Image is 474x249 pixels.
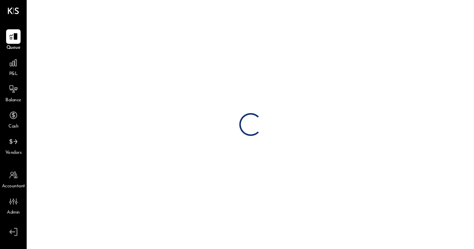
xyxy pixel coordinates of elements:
[0,56,26,78] a: P&L
[2,183,25,190] span: Accountant
[0,82,26,104] a: Balance
[0,168,26,190] a: Accountant
[8,123,18,130] span: Cash
[0,108,26,130] a: Cash
[5,97,21,104] span: Balance
[5,150,22,156] span: Vendors
[9,71,18,78] span: P&L
[0,134,26,156] a: Vendors
[6,45,21,51] span: Queue
[7,209,20,216] span: Admin
[0,29,26,51] a: Queue
[0,194,26,216] a: Admin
